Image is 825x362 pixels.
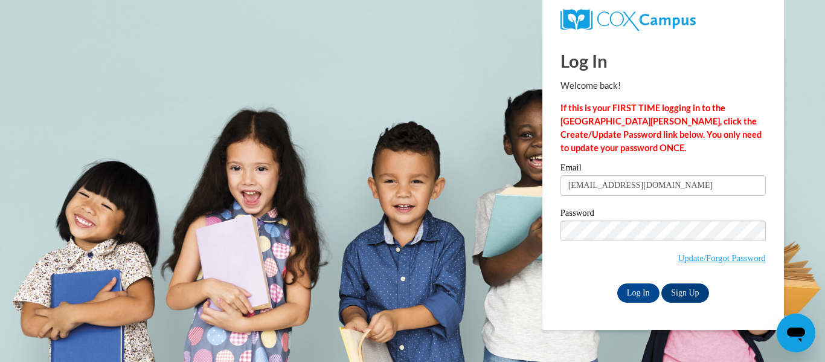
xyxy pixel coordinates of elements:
label: Email [560,163,766,175]
iframe: Button to launch messaging window [777,314,815,352]
p: Welcome back! [560,79,766,92]
strong: If this is your FIRST TIME logging in to the [GEOGRAPHIC_DATA][PERSON_NAME], click the Create/Upd... [560,103,762,153]
a: Sign Up [661,283,708,303]
input: Log In [617,283,660,303]
a: Update/Forgot Password [678,253,766,263]
img: COX Campus [560,9,696,31]
a: COX Campus [560,9,766,31]
label: Password [560,208,766,221]
h1: Log In [560,48,766,73]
